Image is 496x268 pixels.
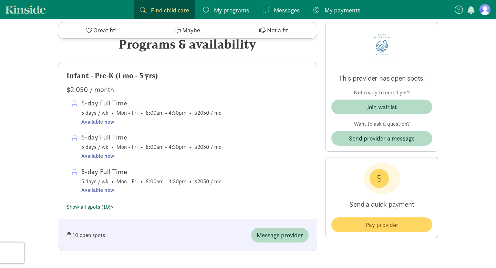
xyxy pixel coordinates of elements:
button: Message provider [251,228,309,243]
span: 5 days / wk • Mon - Fri • 8:00am - 4:30pm • $2050 / mo [81,97,221,126]
button: Maybe [144,22,230,38]
div: 5-day Full Time [81,97,221,109]
span: Find child care [151,6,189,15]
div: 5-day Full Time [81,132,221,143]
span: Maybe [182,26,200,35]
div: Programs & availability [58,35,317,53]
div: Join waitlist [367,102,397,112]
div: Infant - Pre-K (1 mo - 5 yrs) [66,70,309,81]
div: 10 open spots [66,228,188,243]
div: Available now [81,186,221,195]
span: 5 days / wk • Mon - Fri • 8:00am - 4:30pm • $2050 / mo [81,166,221,195]
button: Great fit! [58,22,144,38]
img: Provider logo [363,28,401,65]
span: My payments [324,6,360,15]
span: 5 days / wk • Mon - Fri • 8:00am - 4:30pm • $2050 / mo [81,132,221,160]
span: Great fit! [93,26,117,35]
span: Pay provider [365,220,399,229]
span: Messages [274,6,300,15]
span: Message provider [257,230,303,240]
div: 5-day Full Time [81,166,221,177]
p: This provider has open spots! [331,73,432,83]
a: Show all spots (10) [66,203,115,210]
span: Send provider a message [349,134,415,143]
button: Not a fit [231,22,317,38]
a: Kinside [6,5,46,14]
div: Available now [81,117,221,126]
span: Not a fit [267,26,288,35]
div: Available now [81,152,221,161]
p: Want to ask a question? [331,120,432,128]
button: Send provider a message [331,131,432,146]
p: Send a quick payment [331,194,432,215]
div: $2,050 / month [66,84,309,95]
button: Join waitlist [331,100,432,114]
span: My programs [214,6,249,15]
p: Not ready to enroll yet? [331,89,432,97]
